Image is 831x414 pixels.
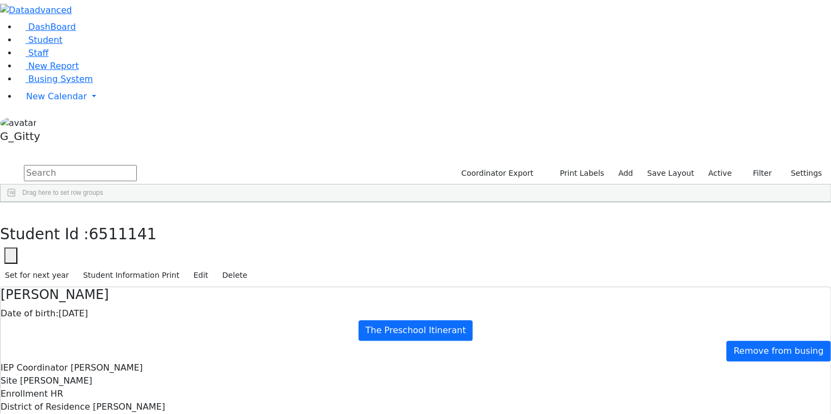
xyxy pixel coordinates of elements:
[93,402,165,412] span: [PERSON_NAME]
[733,346,823,356] span: Remove from busing
[454,165,538,182] button: Coordinator Export
[188,267,213,284] button: Edit
[78,267,184,284] button: Student Information Print
[71,362,143,373] span: [PERSON_NAME]
[20,375,92,386] span: [PERSON_NAME]
[28,35,62,45] span: Student
[1,307,59,320] label: Date of birth:
[51,388,63,399] span: HR
[26,91,87,101] span: New Calendar
[17,22,76,32] a: DashBoard
[17,35,62,45] a: Student
[1,387,48,400] label: Enrollment
[89,225,157,243] span: 6511141
[17,48,48,58] a: Staff
[1,307,830,320] div: [DATE]
[28,22,76,32] span: DashBoard
[17,61,79,71] a: New Report
[703,165,736,182] label: Active
[726,341,830,361] a: Remove from busing
[28,61,79,71] span: New Report
[642,165,698,182] button: Save Layout
[17,86,831,107] a: New Calendar
[217,267,252,284] button: Delete
[739,165,777,182] button: Filter
[1,361,68,374] label: IEP Coordinator
[22,189,103,196] span: Drag here to set row groups
[777,165,827,182] button: Settings
[1,400,90,413] label: District of Residence
[613,165,638,182] a: Add
[358,320,473,341] a: The Preschool Itinerant
[17,74,93,84] a: Busing System
[28,48,48,58] span: Staff
[24,165,137,181] input: Search
[28,74,93,84] span: Busing System
[1,287,830,303] h4: [PERSON_NAME]
[1,374,17,387] label: Site
[547,165,609,182] button: Print Labels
